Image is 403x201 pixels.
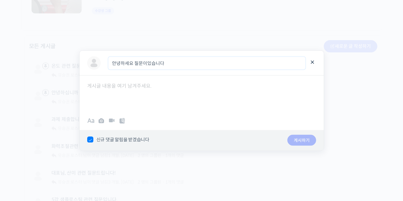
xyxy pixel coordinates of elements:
[2,150,40,165] a: 홈
[87,136,275,142] label: 신규 댓글 알림을 받겠습니다
[95,159,102,164] span: 설정
[108,57,305,69] input: 게시글 제목
[79,150,118,165] a: 설정
[40,150,79,165] a: 대화
[19,159,23,164] span: 홈
[56,160,63,165] span: 대화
